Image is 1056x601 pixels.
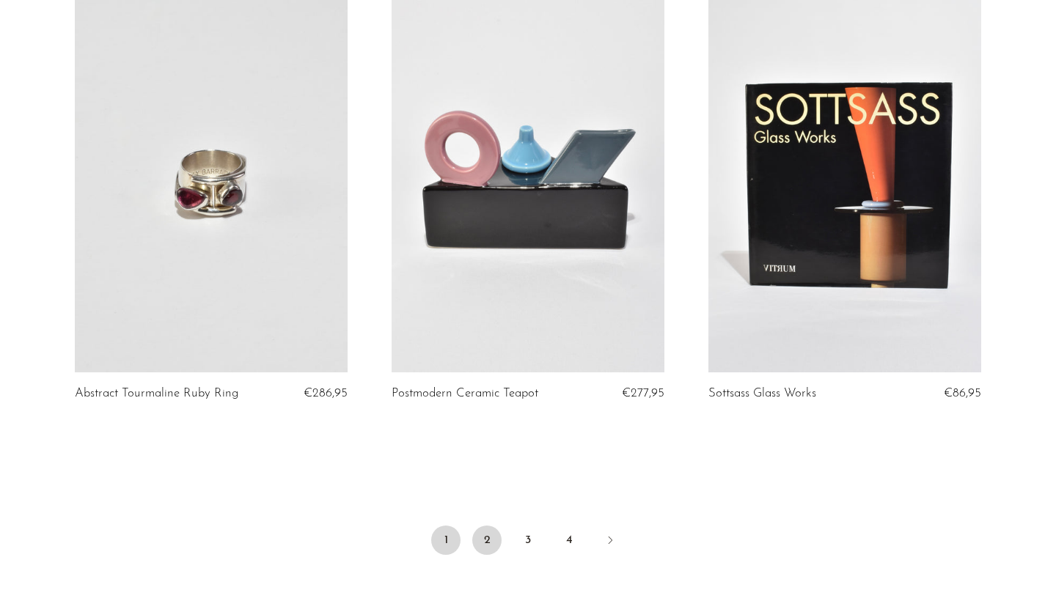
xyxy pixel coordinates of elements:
[304,387,348,399] span: €286,95
[392,387,538,400] a: Postmodern Ceramic Teapot
[472,526,502,555] a: 2
[944,387,981,399] span: €86,95
[622,387,664,399] span: €277,95
[513,526,543,555] a: 3
[75,387,238,400] a: Abstract Tourmaline Ruby Ring
[595,526,625,558] a: Next
[708,387,816,400] a: Sottsass Glass Works
[554,526,584,555] a: 4
[431,526,461,555] span: 1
